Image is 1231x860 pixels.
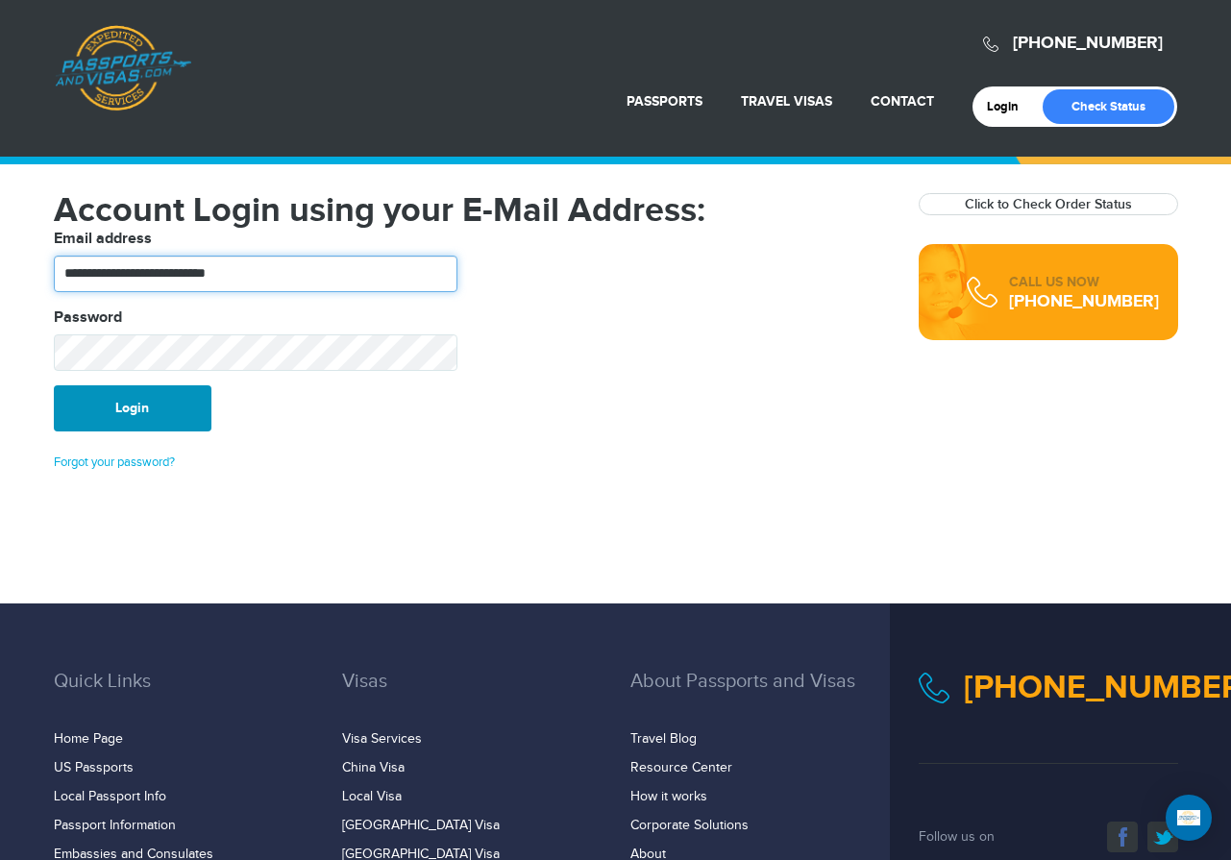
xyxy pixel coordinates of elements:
[741,93,832,110] a: Travel Visas
[1166,795,1212,841] div: Open Intercom Messenger
[54,307,122,330] label: Password
[1009,273,1159,292] div: CALL US NOW
[54,193,890,228] h1: Account Login using your E-Mail Address:
[965,196,1132,212] a: Click to Check Order Status
[630,731,697,747] a: Travel Blog
[54,818,176,833] a: Passport Information
[54,671,313,721] h3: Quick Links
[342,789,402,804] a: Local Visa
[342,760,405,775] a: China Visa
[55,25,191,111] a: Passports & [DOMAIN_NAME]
[1009,292,1159,311] div: [PHONE_NUMBER]
[54,760,134,775] a: US Passports
[919,829,995,845] span: Follow us on
[627,93,702,110] a: Passports
[630,671,890,721] h3: About Passports and Visas
[630,818,749,833] a: Corporate Solutions
[54,731,123,747] a: Home Page
[987,99,1032,114] a: Login
[1043,89,1174,124] a: Check Status
[1147,822,1178,852] a: twitter
[630,760,732,775] a: Resource Center
[630,789,707,804] a: How it works
[54,455,175,470] a: Forgot your password?
[54,789,166,804] a: Local Passport Info
[871,93,934,110] a: Contact
[54,385,211,431] button: Login
[342,818,500,833] a: [GEOGRAPHIC_DATA] Visa
[342,671,602,721] h3: Visas
[54,228,152,251] label: Email address
[1013,33,1163,54] a: [PHONE_NUMBER]
[342,731,422,747] a: Visa Services
[1107,822,1138,852] a: facebook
